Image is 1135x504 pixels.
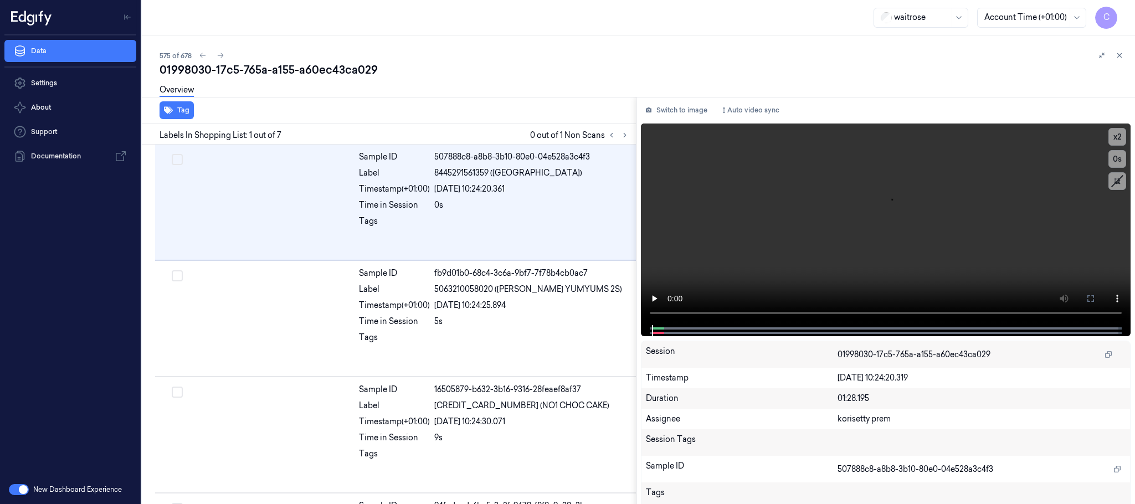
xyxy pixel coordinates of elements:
a: Documentation [4,145,136,167]
span: [CREDIT_CARD_NUMBER] (NO1 CHOC CAKE) [434,400,609,412]
div: Timestamp (+01:00) [359,300,430,311]
button: C [1095,7,1117,29]
div: 16505879-b632-3b16-9316-28feaef8af37 [434,384,629,395]
div: Tags [359,448,430,466]
div: Timestamp (+01:00) [359,183,430,195]
div: Sample ID [646,460,838,478]
button: Select row [172,270,183,281]
a: Support [4,121,136,143]
div: Time in Session [359,199,430,211]
span: 507888c8-a8b8-3b10-80e0-04e528a3c4f3 [838,464,993,475]
span: 5063210058020 ([PERSON_NAME] YUMYUMS 2S) [434,284,622,295]
span: 01998030-17c5-765a-a155-a60ec43ca029 [838,349,990,361]
div: Duration [646,393,838,404]
div: Time in Session [359,432,430,444]
button: About [4,96,136,119]
button: Toggle Navigation [119,8,136,26]
button: Switch to image [641,101,712,119]
span: Labels In Shopping List: 1 out of 7 [160,130,281,141]
div: Label [359,400,430,412]
div: 01:28.195 [838,393,1126,404]
div: Tags [359,215,430,233]
div: Timestamp (+01:00) [359,416,430,428]
div: Sample ID [359,268,430,279]
div: 9s [434,432,629,444]
div: 01998030-17c5-765a-a155-a60ec43ca029 [160,62,1126,78]
button: Select row [172,387,183,398]
a: Overview [160,84,194,97]
button: Select row [172,154,183,165]
div: Timestamp [646,372,838,384]
div: fb9d01b0-68c4-3c6a-9bf7-7f78b4cb0ac7 [434,268,629,279]
div: [DATE] 10:24:30.071 [434,416,629,428]
div: [DATE] 10:24:25.894 [434,300,629,311]
div: korisetty prem [838,413,1126,425]
button: Tag [160,101,194,119]
div: Tags [359,332,430,349]
button: 0s [1108,150,1126,168]
div: [DATE] 10:24:20.319 [838,372,1126,384]
div: Label [359,284,430,295]
span: 0 out of 1 Non Scans [530,128,631,142]
div: Assignee [646,413,838,425]
button: x2 [1108,128,1126,146]
div: 507888c8-a8b8-3b10-80e0-04e528a3c4f3 [434,151,629,163]
div: Sample ID [359,151,430,163]
div: Label [359,167,430,179]
a: Data [4,40,136,62]
div: 5s [434,316,629,327]
div: [DATE] 10:24:20.361 [434,183,629,195]
button: Auto video sync [716,101,784,119]
a: Settings [4,72,136,94]
div: Session [646,346,838,363]
span: 8445291561359 ([GEOGRAPHIC_DATA]) [434,167,582,179]
div: Time in Session [359,316,430,327]
div: Session Tags [646,434,838,451]
div: 0s [434,199,629,211]
span: 575 of 678 [160,51,192,60]
div: Sample ID [359,384,430,395]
